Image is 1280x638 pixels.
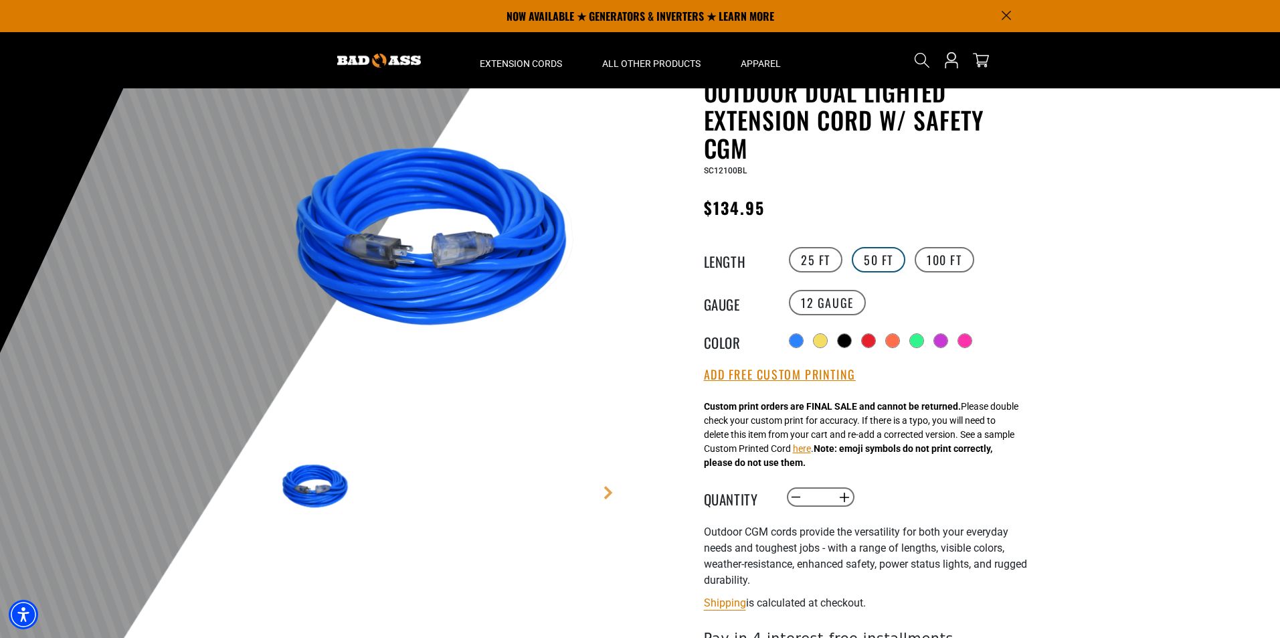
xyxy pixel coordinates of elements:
img: Bad Ass Extension Cords [337,54,421,68]
summary: Search [911,50,933,71]
label: 50 FT [852,247,905,272]
span: Outdoor CGM cords provide the versatility for both your everyday needs and toughest jobs - with a... [704,526,1027,586]
label: 12 Gauge [789,290,866,315]
a: Next [602,486,615,499]
span: $134.95 [704,195,765,220]
h1: Outdoor Dual Lighted Extension Cord w/ Safety CGM [704,78,1032,162]
img: Blue [278,449,356,526]
span: Extension Cords [480,58,562,70]
button: Add Free Custom Printing [704,368,856,382]
img: Blue [278,80,601,403]
label: Quantity [704,489,771,506]
div: Accessibility Menu [9,600,38,629]
summary: Extension Cords [460,32,582,88]
div: Please double check your custom print for accuracy. If there is a typo, you will need to delete t... [704,400,1018,470]
summary: All Other Products [582,32,721,88]
button: here [793,442,811,456]
label: 100 FT [915,247,974,272]
span: All Other Products [602,58,701,70]
label: 25 FT [789,247,842,272]
span: SC12100BL [704,166,747,175]
a: Shipping [704,596,746,609]
span: Apparel [741,58,781,70]
a: cart [970,52,992,68]
a: Open this option [941,32,962,88]
legend: Length [704,251,771,268]
strong: Custom print orders are FINAL SALE and cannot be returned. [704,401,961,412]
strong: Note: emoji symbols do not print correctly, please do not use them. [704,443,992,468]
legend: Color [704,332,771,349]
legend: Gauge [704,294,771,311]
summary: Apparel [721,32,801,88]
div: is calculated at checkout. [704,594,1032,612]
